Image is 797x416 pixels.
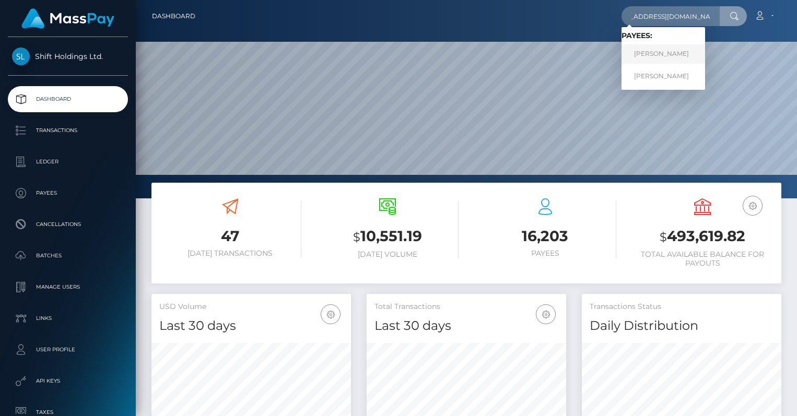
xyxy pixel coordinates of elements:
a: Batches [8,243,128,269]
a: Cancellations [8,211,128,237]
a: [PERSON_NAME] [622,44,705,64]
h5: Total Transactions [374,302,558,312]
input: Search... [622,6,720,26]
small: $ [353,230,360,244]
p: Manage Users [12,279,124,295]
h4: Daily Distribution [590,317,773,335]
h3: 10,551.19 [317,226,459,247]
a: API Keys [8,368,128,394]
h5: Transactions Status [590,302,773,312]
img: Shift Holdings Ltd. [12,47,30,65]
a: Ledger [8,149,128,175]
p: Links [12,311,124,326]
p: API Keys [12,373,124,389]
a: Links [8,305,128,331]
h6: Total Available Balance for Payouts [632,250,774,268]
h3: 16,203 [474,226,616,246]
h3: 493,619.82 [632,226,774,247]
p: Cancellations [12,217,124,232]
a: [PERSON_NAME] [622,66,705,86]
h3: 47 [159,226,301,246]
p: Batches [12,248,124,264]
a: Dashboard [8,86,128,112]
h5: USD Volume [159,302,343,312]
a: Transactions [8,117,128,144]
small: $ [660,230,667,244]
h6: [DATE] Transactions [159,249,301,258]
a: Manage Users [8,274,128,300]
p: Payees [12,185,124,201]
img: MassPay Logo [21,8,114,29]
p: Dashboard [12,91,124,107]
h4: Last 30 days [159,317,343,335]
span: Shift Holdings Ltd. [8,52,128,61]
h6: [DATE] Volume [317,250,459,259]
h6: Payees: [622,31,705,40]
h6: Payees [474,249,616,258]
h4: Last 30 days [374,317,558,335]
p: Transactions [12,123,124,138]
a: User Profile [8,337,128,363]
a: Dashboard [152,5,195,27]
p: User Profile [12,342,124,358]
p: Ledger [12,154,124,170]
a: Payees [8,180,128,206]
